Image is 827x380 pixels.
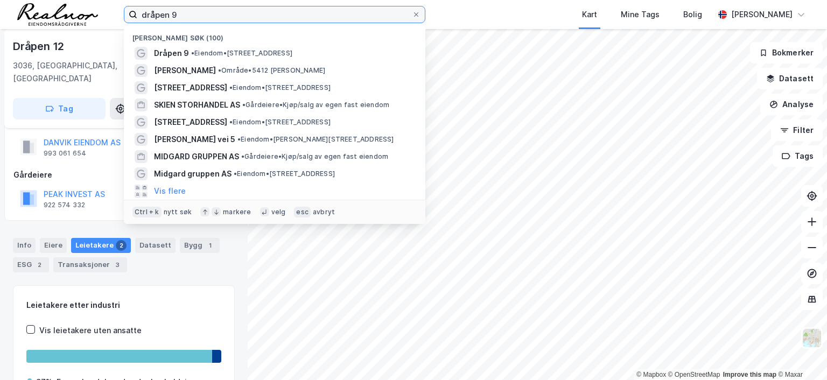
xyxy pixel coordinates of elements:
span: [STREET_ADDRESS] [154,81,227,94]
iframe: Chat Widget [773,328,827,380]
div: Dråpen 12 [13,38,66,55]
span: Eiendom • [STREET_ADDRESS] [229,118,331,126]
span: Eiendom • [STREET_ADDRESS] [191,49,292,58]
span: • [229,118,233,126]
span: • [229,83,233,92]
div: Bolig [683,8,702,21]
div: 993 061 654 [44,149,86,158]
div: Vis leietakere uten ansatte [39,324,142,337]
div: 3 [112,259,123,270]
span: • [191,49,194,57]
span: Dråpen 9 [154,47,189,60]
span: [STREET_ADDRESS] [154,116,227,129]
div: Bygg [180,238,220,253]
div: markere [223,208,251,216]
div: Ctrl + k [132,207,162,217]
div: Gårdeiere [13,168,234,181]
div: [PERSON_NAME] søk (100) [124,25,425,45]
div: 3036, [GEOGRAPHIC_DATA], [GEOGRAPHIC_DATA] [13,59,178,85]
button: Tag [13,98,106,119]
span: Eiendom • [PERSON_NAME][STREET_ADDRESS] [237,135,394,144]
img: Z [802,328,822,348]
div: Eiere [40,238,67,253]
span: [PERSON_NAME] vei 5 [154,133,235,146]
button: Tags [773,145,823,167]
button: Analyse [760,94,823,115]
span: • [237,135,241,143]
button: Vis flere [154,185,186,198]
span: Midgard gruppen AS [154,167,232,180]
button: Datasett [757,68,823,89]
input: Søk på adresse, matrikkel, gårdeiere, leietakere eller personer [137,6,412,23]
span: Gårdeiere • Kjøp/salg av egen fast eiendom [241,152,388,161]
a: OpenStreetMap [668,371,720,378]
div: 2 [116,240,127,251]
div: 922 574 332 [44,201,85,209]
div: ESG [13,257,49,272]
div: Transaksjoner [53,257,127,272]
div: Mine Tags [621,8,660,21]
div: velg [271,208,286,216]
img: realnor-logo.934646d98de889bb5806.png [17,3,98,26]
button: Bokmerker [750,42,823,64]
div: Kontrollprogram for chat [773,328,827,380]
span: • [218,66,221,74]
span: SKIEN STORHANDEL AS [154,98,240,111]
span: • [242,101,246,109]
div: Leietakere [71,238,131,253]
button: Filter [771,119,823,141]
span: • [241,152,244,160]
div: 1 [205,240,215,251]
div: 2 [34,259,45,270]
div: Datasett [135,238,176,253]
div: avbryt [313,208,335,216]
span: Eiendom • [STREET_ADDRESS] [229,83,331,92]
span: MIDGARD GRUPPEN AS [154,150,239,163]
div: [PERSON_NAME] [731,8,793,21]
a: Improve this map [723,371,776,378]
span: • [234,170,237,178]
a: Mapbox [636,371,666,378]
div: esc [294,207,311,217]
span: Gårdeiere • Kjøp/salg av egen fast eiendom [242,101,389,109]
div: Kart [582,8,597,21]
span: Eiendom • [STREET_ADDRESS] [234,170,335,178]
span: [PERSON_NAME] [154,64,216,77]
div: Info [13,238,36,253]
div: Leietakere etter industri [26,299,221,312]
span: Område • 5412 [PERSON_NAME] [218,66,325,75]
div: nytt søk [164,208,192,216]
